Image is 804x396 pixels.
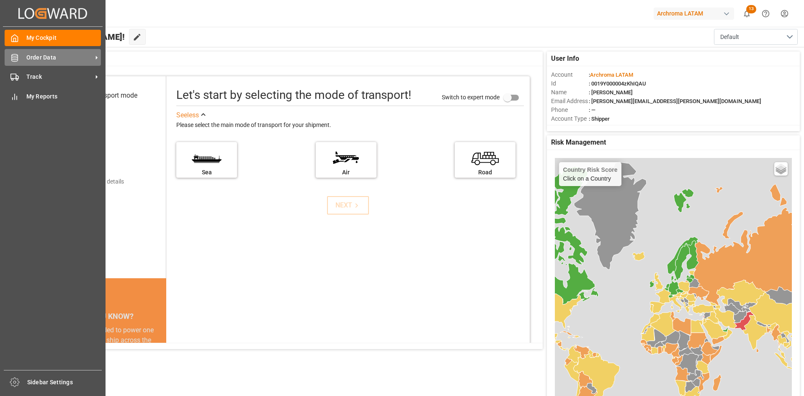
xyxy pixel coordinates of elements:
h4: Country Risk Score [563,166,618,173]
div: Road [459,168,511,177]
span: Email Address [551,97,589,106]
span: Id [551,79,589,88]
span: Account Type [551,114,589,123]
span: My Reports [26,92,101,101]
div: The energy needed to power one large container ship across the ocean in a single day is the same ... [55,325,156,386]
div: Sea [180,168,233,177]
span: Phone [551,106,589,114]
button: next slide / item [155,325,166,396]
span: Sidebar Settings [27,378,102,387]
a: My Reports [5,88,101,104]
span: Order Data [26,53,93,62]
div: Please select the main mode of transport for your shipment. [176,120,524,130]
span: Name [551,88,589,97]
span: Default [720,33,739,41]
span: Archroma LATAM [590,72,633,78]
span: My Cockpit [26,34,101,42]
a: Layers [774,162,788,176]
div: Air [320,168,372,177]
span: : [PERSON_NAME] [589,89,633,96]
span: : — [589,107,595,113]
div: See less [176,110,199,120]
span: Account [551,70,589,79]
div: NEXT [335,200,361,210]
span: : [589,72,633,78]
button: show 13 new notifications [737,4,756,23]
div: Let's start by selecting the mode of transport! [176,86,411,104]
div: Archroma LATAM [654,8,734,20]
span: User Info [551,54,579,64]
div: DID YOU KNOW? [45,308,166,325]
span: Switch to expert mode [442,93,500,100]
button: NEXT [327,196,369,215]
div: Click on a Country [563,166,618,182]
span: 13 [746,5,756,13]
button: Archroma LATAM [654,5,737,21]
span: Track [26,72,93,81]
button: open menu [714,29,798,45]
span: : 0019Y000004zKhIQAU [589,80,646,87]
a: My Cockpit [5,30,101,46]
span: : [PERSON_NAME][EMAIL_ADDRESS][PERSON_NAME][DOMAIN_NAME] [589,98,761,104]
span: Hello [PERSON_NAME]! [35,29,125,45]
button: Help Center [756,4,775,23]
span: Risk Management [551,137,606,148]
span: : Shipper [589,116,610,122]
